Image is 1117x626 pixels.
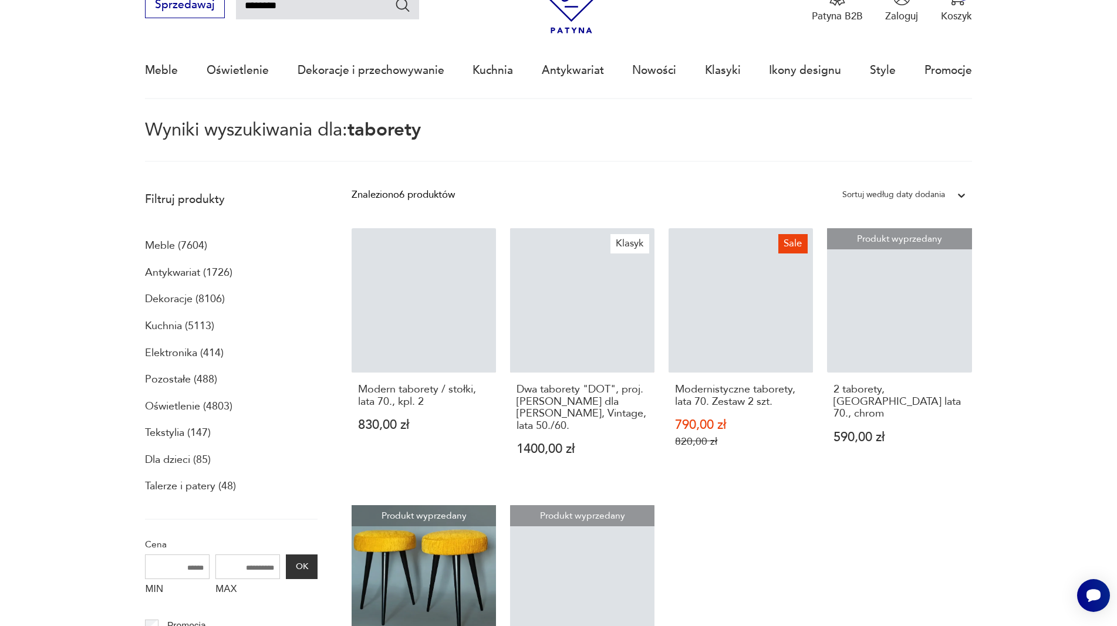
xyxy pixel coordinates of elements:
[145,343,224,363] a: Elektronika (414)
[769,43,841,97] a: Ikony designu
[941,9,972,23] p: Koszyk
[885,9,918,23] p: Zaloguj
[145,370,217,390] a: Pozostałe (488)
[298,43,444,97] a: Dekoracje i przechowywanie
[842,187,945,202] div: Sortuj według daty dodania
[145,263,232,283] a: Antykwariat (1726)
[145,476,236,496] a: Talerze i patery (48)
[358,419,490,431] p: 830,00 zł
[517,443,649,455] p: 1400,00 zł
[215,579,280,601] label: MAX
[145,423,211,443] a: Tekstylia (147)
[675,435,807,448] p: 820,00 zł
[145,316,214,336] a: Kuchnia (5113)
[833,384,966,419] h3: 2 taborety, [GEOGRAPHIC_DATA] lata 70., chrom
[145,43,178,97] a: Meble
[145,579,210,601] label: MIN
[145,537,318,552] p: Cena
[675,419,807,431] p: 790,00 zł
[358,384,490,408] h3: Modern taborety / stołki, lata 70., kpl. 2
[145,1,224,11] a: Sprzedawaj
[510,228,654,483] a: KlasykDwa taborety "DOT", proj. Arne Jacobsen dla Fritz Hansen, Vintage, lata 50./60.Dwa taborety...
[145,192,318,207] p: Filtruj produkty
[145,289,225,309] a: Dekoracje (8106)
[542,43,604,97] a: Antykwariat
[675,384,807,408] h3: Modernistyczne taborety, lata 70. Zestaw 2 szt.
[145,121,971,162] p: Wyniki wyszukiwania dla:
[669,228,813,483] a: SaleModernistyczne taborety, lata 70. Zestaw 2 szt.Modernistyczne taborety, lata 70. Zestaw 2 szt...
[145,397,232,417] a: Oświetlenie (4803)
[207,43,269,97] a: Oświetlenie
[1077,579,1110,612] iframe: Smartsupp widget button
[517,384,649,432] h3: Dwa taborety "DOT", proj. [PERSON_NAME] dla [PERSON_NAME], Vintage, lata 50./60.
[347,117,421,142] span: taborety
[705,43,741,97] a: Klasyki
[827,228,971,483] a: Produkt wyprzedany2 taborety, Niemcy lata 70., chrom2 taborety, [GEOGRAPHIC_DATA] lata 70., chrom...
[352,187,455,202] div: Znaleziono 6 produktów
[833,431,966,444] p: 590,00 zł
[145,236,207,256] a: Meble (7604)
[145,450,211,470] a: Dla dzieci (85)
[632,43,676,97] a: Nowości
[473,43,513,97] a: Kuchnia
[812,9,863,23] p: Patyna B2B
[352,228,496,483] a: Modern taborety / stołki, lata 70., kpl. 2Modern taborety / stołki, lata 70., kpl. 2830,00 zł
[924,43,972,97] a: Promocje
[286,554,318,579] button: OK
[870,43,896,97] a: Style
